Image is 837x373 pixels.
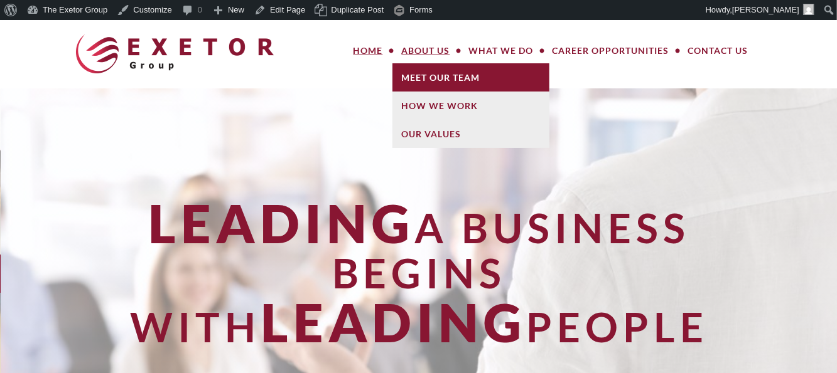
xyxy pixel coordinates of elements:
a: Contact Us [679,38,758,63]
img: The Exetor Group [76,34,274,73]
span: [PERSON_NAME] [732,5,799,14]
a: Meet Our Team [392,63,549,92]
a: What We Do [460,38,543,63]
span: Leading [148,191,414,255]
a: Our Values [392,120,549,148]
a: About Us [392,38,460,63]
a: Home [344,38,392,63]
span: Leading [261,290,527,354]
a: How We Work [392,92,549,120]
a: Career Opportunities [543,38,679,63]
div: a Business Begins With People [75,194,764,351]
